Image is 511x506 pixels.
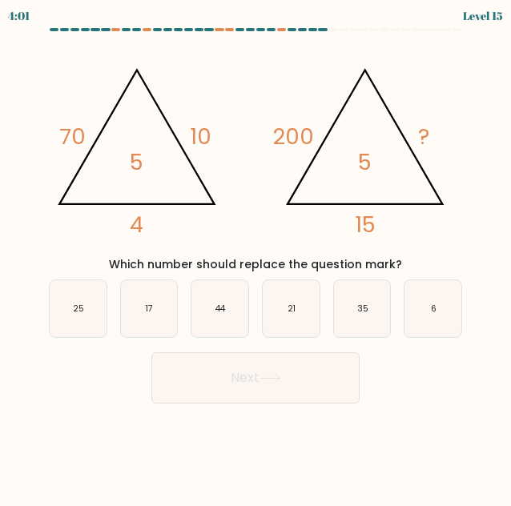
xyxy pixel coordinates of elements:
[288,303,296,315] text: 21
[73,303,84,315] text: 25
[146,303,153,315] text: 17
[59,121,86,152] tspan: 70
[463,7,503,24] div: Level 15
[357,303,368,315] text: 35
[272,121,314,152] tspan: 200
[151,352,360,404] button: Next
[215,303,226,315] text: 44
[418,121,429,152] tspan: ?
[8,7,30,24] div: 4:01
[190,121,211,152] tspan: 10
[130,209,143,240] tspan: 4
[46,256,465,273] div: Which number should replace the question mark?
[130,147,143,178] tspan: 5
[355,209,376,240] tspan: 15
[431,303,437,315] text: 6
[358,147,372,178] tspan: 5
